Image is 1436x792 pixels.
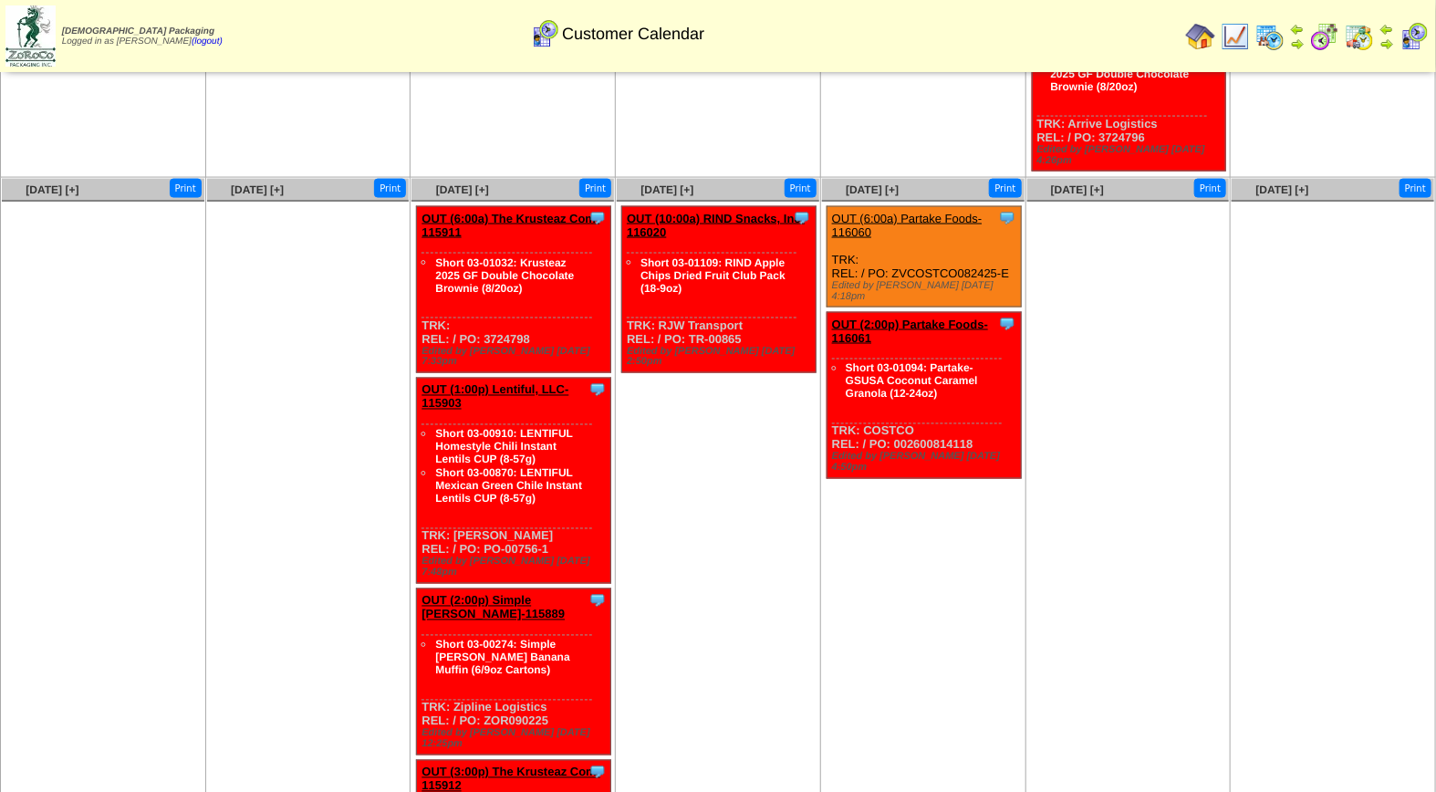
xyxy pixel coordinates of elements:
div: Edited by [PERSON_NAME] [DATE] 2:50pm [627,346,816,368]
img: Tooltip [998,209,1016,227]
a: OUT (2:00p) Partake Foods-116061 [832,318,988,345]
img: calendarblend.gif [1310,22,1339,51]
a: [DATE] [+] [1051,183,1104,196]
a: OUT (1:00p) Lentiful, LLC-115903 [421,383,568,411]
a: Short 03-00274: Simple [PERSON_NAME] Banana Muffin (6/9oz Cartons) [435,639,569,677]
div: Edited by [PERSON_NAME] [DATE] 4:18pm [832,280,1021,302]
button: Print [1194,179,1226,198]
a: [DATE] [+] [436,183,489,196]
img: Tooltip [793,209,811,227]
div: TRK: REL: / PO: 3724798 [417,207,611,373]
a: [DATE] [+] [1256,183,1309,196]
a: Short 03-01109: RIND Apple Chips Dried Fruit Club Pack (18-9oz) [640,256,786,295]
div: Edited by [PERSON_NAME] [DATE] 12:25pm [421,728,610,750]
div: Edited by [PERSON_NAME] [DATE] 7:48pm [421,557,610,578]
button: Print [785,179,817,198]
img: home.gif [1186,22,1215,51]
a: OUT (2:00p) Simple [PERSON_NAME]-115889 [421,594,565,621]
img: Tooltip [588,209,607,227]
a: [DATE] [+] [640,183,693,196]
span: Logged in as [PERSON_NAME] [62,26,223,47]
div: TRK: RJW Transport REL: / PO: TR-00865 [622,207,817,373]
a: [DATE] [+] [26,183,78,196]
a: [DATE] [+] [846,183,899,196]
img: calendarprod.gif [1255,22,1285,51]
button: Print [1400,179,1431,198]
div: TRK: Zipline Logistics REL: / PO: ZOR090225 [417,589,611,756]
button: Print [374,179,406,198]
img: arrowright.gif [1290,36,1305,51]
div: TRK: REL: / PO: ZVCOSTCO082425-E [827,207,1021,307]
img: Tooltip [588,763,607,781]
a: [DATE] [+] [231,183,284,196]
div: TRK: Arrive Logistics REL: / PO: 3724796 [1032,5,1226,172]
a: OUT (6:00a) The Krusteaz Com-115911 [421,212,599,239]
div: Edited by [PERSON_NAME] [DATE] 7:33pm [421,346,610,368]
a: Short 03-00910: LENTIFUL Homestyle Chili Instant Lentils CUP (8-57g) [435,428,572,466]
div: Edited by [PERSON_NAME] [DATE] 4:26pm [1037,144,1226,166]
img: Tooltip [998,315,1016,333]
span: [DEMOGRAPHIC_DATA] Packaging [62,26,214,36]
button: Print [989,179,1021,198]
a: OUT (10:00a) RIND Snacks, Inc-116020 [627,212,805,239]
a: OUT (6:00a) Partake Foods-116060 [832,212,983,239]
a: Short 03-01032: Krusteaz 2025 GF Double Chocolate Brownie (8/20oz) [435,256,574,295]
img: Tooltip [588,591,607,610]
div: TRK: [PERSON_NAME] REL: / PO: PO-00756-1 [417,379,611,584]
div: Edited by [PERSON_NAME] [DATE] 4:50pm [832,452,1021,474]
div: TRK: COSTCO REL: / PO: 002600814118 [827,313,1021,479]
img: calendarinout.gif [1345,22,1374,51]
button: Print [170,179,202,198]
img: arrowright.gif [1379,36,1394,51]
img: arrowleft.gif [1379,22,1394,36]
img: arrowleft.gif [1290,22,1305,36]
img: calendarcustomer.gif [530,19,559,48]
img: Tooltip [588,380,607,399]
a: Short 03-00870: LENTIFUL Mexican Green Chile Instant Lentils CUP (8-57g) [435,467,582,505]
a: Short 03-01094: Partake-GSUSA Coconut Caramel Granola (12-24oz) [846,362,978,401]
a: (logout) [192,36,223,47]
img: calendarcustomer.gif [1400,22,1429,51]
button: Print [579,179,611,198]
span: Customer Calendar [562,25,704,44]
img: line_graph.gif [1221,22,1250,51]
img: zoroco-logo-small.webp [5,5,56,67]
